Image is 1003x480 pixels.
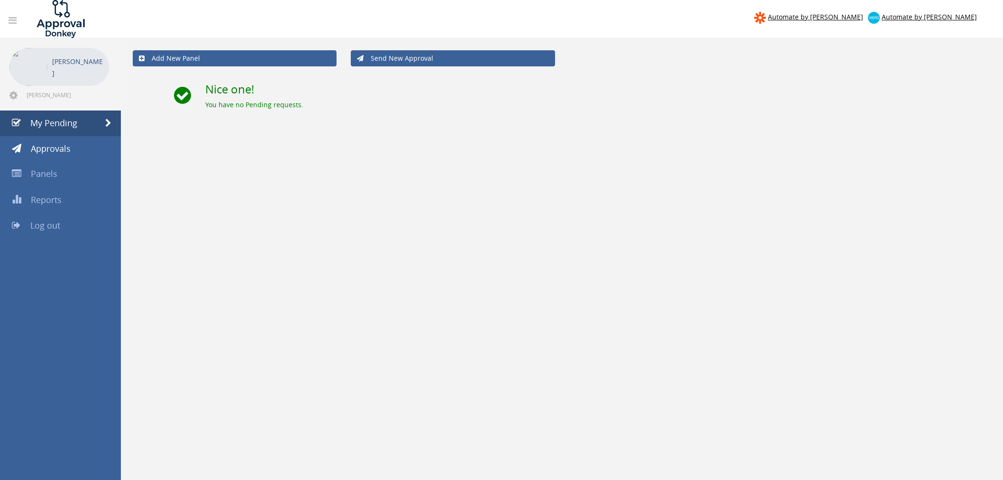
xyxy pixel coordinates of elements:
span: Panels [31,168,57,179]
span: Automate by [PERSON_NAME] [768,12,863,21]
a: Send New Approval [351,50,555,66]
span: My Pending [30,117,77,129]
h2: Nice one! [205,83,991,95]
p: [PERSON_NAME] [52,55,104,79]
span: Reports [31,194,62,205]
span: Log out [30,220,60,231]
a: Add New Panel [133,50,337,66]
img: zapier-logomark.png [754,12,766,24]
div: You have no Pending requests. [205,100,991,110]
span: Approvals [31,143,71,154]
img: xero-logo.png [868,12,880,24]
span: Automate by [PERSON_NAME] [882,12,977,21]
span: [PERSON_NAME][EMAIL_ADDRESS][DOMAIN_NAME] [27,91,107,99]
